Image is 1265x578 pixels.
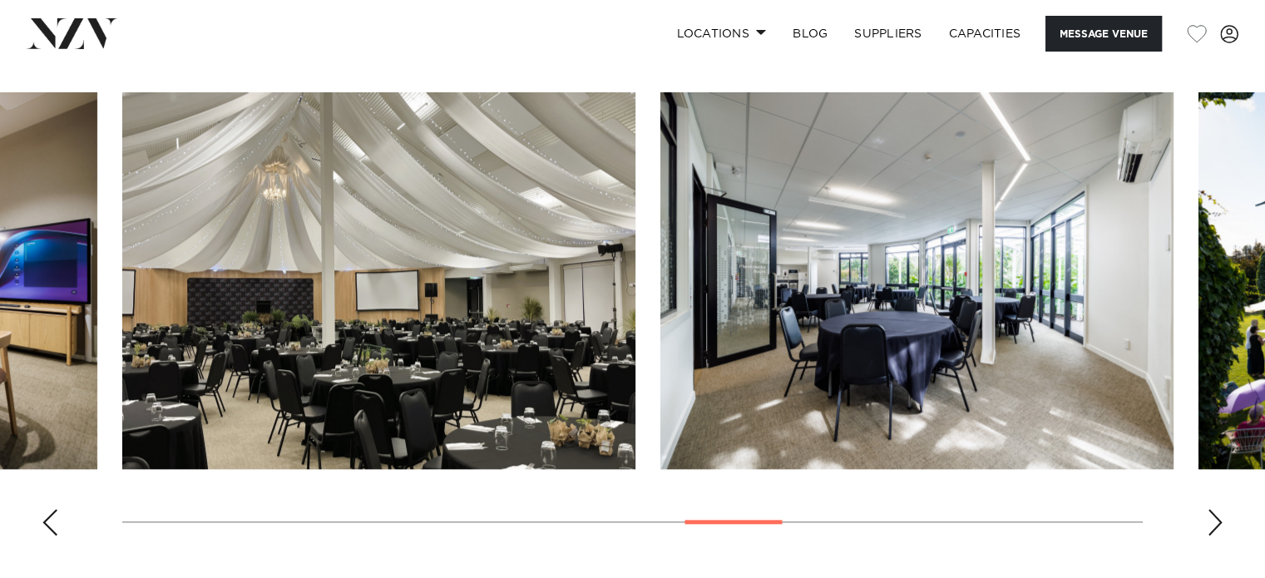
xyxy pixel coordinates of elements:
a: BLOG [779,16,841,52]
a: Locations [663,16,779,52]
a: Capacities [936,16,1035,52]
a: SUPPLIERS [841,16,935,52]
swiper-slide: 12 / 20 [122,92,635,469]
swiper-slide: 13 / 20 [660,92,1174,469]
button: Message Venue [1045,16,1162,52]
img: nzv-logo.png [27,18,117,48]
